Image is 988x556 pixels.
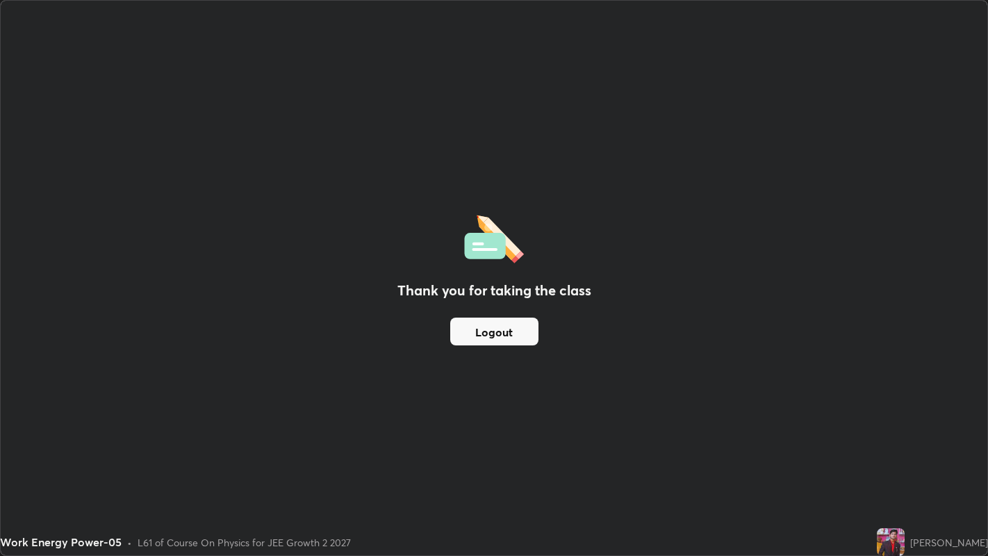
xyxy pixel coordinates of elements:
div: • [127,535,132,550]
h2: Thank you for taking the class [397,280,591,301]
img: offlineFeedback.1438e8b3.svg [464,211,524,263]
button: Logout [450,318,538,345]
img: 62741a6fc56e4321a437aeefe8689af7.22033213_3 [877,528,905,556]
div: L61 of Course On Physics for JEE Growth 2 2027 [138,535,351,550]
div: [PERSON_NAME] [910,535,988,550]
